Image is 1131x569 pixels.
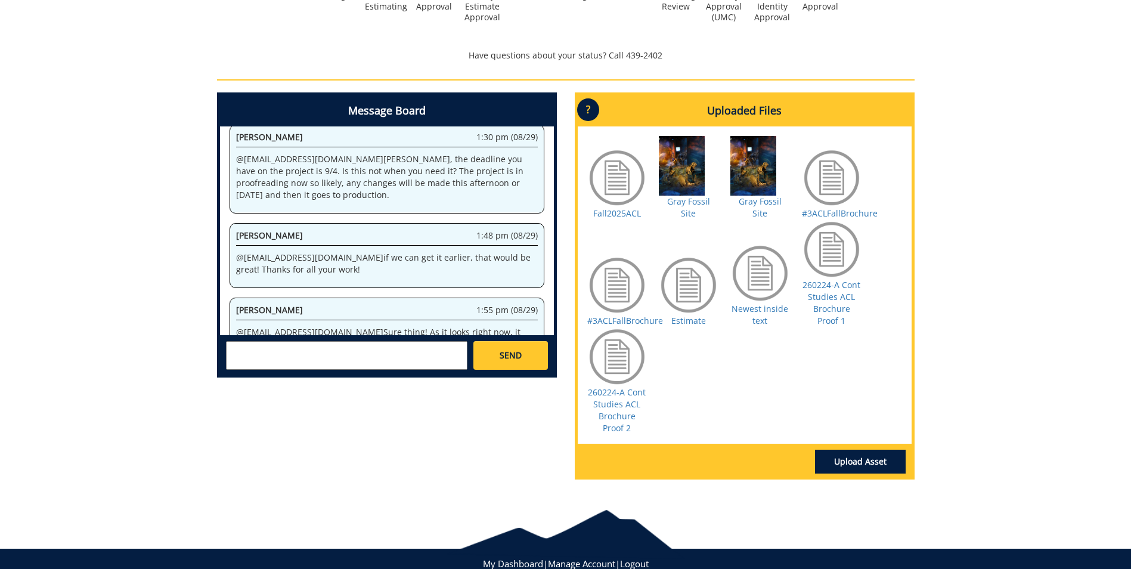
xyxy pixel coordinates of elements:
a: #3ACLFallBrochure [802,208,878,219]
a: Gray Fossil Site [739,196,782,219]
a: Newest inside text [732,303,788,326]
p: @ [EMAIL_ADDRESS][DOMAIN_NAME] [PERSON_NAME], the deadline you have on the project is 9/4. Is thi... [236,153,538,201]
a: Upload Asset [815,450,906,474]
a: Gray Fossil Site [667,196,710,219]
span: [PERSON_NAME] [236,230,303,241]
a: #3ACLFallBrochure [587,315,663,326]
a: 260224-A Cont Studies ACL Brochure Proof 1 [802,279,860,326]
a: 260224-A Cont Studies ACL Brochure Proof 2 [588,386,646,434]
span: SEND [500,350,522,361]
p: @ [EMAIL_ADDRESS][DOMAIN_NAME] if we can get it earlier, that would be great! Thanks for all your... [236,252,538,276]
span: [PERSON_NAME] [236,131,303,143]
p: Have questions about your status? Call 439-2402 [217,50,915,61]
h4: Uploaded Files [578,95,912,126]
a: Estimate [671,315,706,326]
h4: Message Board [220,95,554,126]
span: 1:48 pm (08/29) [476,230,538,242]
textarea: messageToSend [226,341,467,370]
span: [PERSON_NAME] [236,304,303,316]
span: 1:55 pm (08/29) [476,304,538,316]
a: SEND [473,341,547,370]
span: 1:30 pm (08/29) [476,131,538,143]
p: ? [577,98,599,121]
p: @ [EMAIL_ADDRESS][DOMAIN_NAME] Sure thing! As it looks right now, it should go to production by [... [236,326,538,362]
a: Fall2025ACL [593,208,641,219]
